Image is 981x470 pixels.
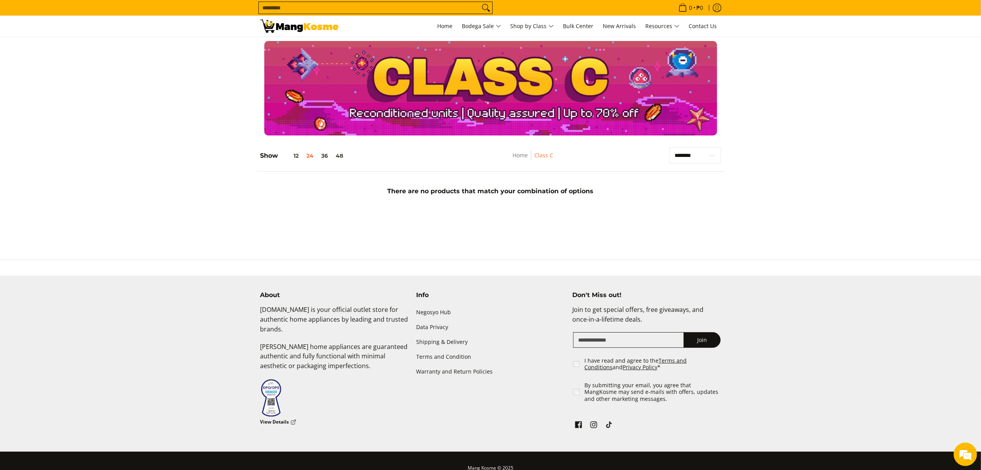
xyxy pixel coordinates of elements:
img: Class C Home &amp; Business Appliances: Up to 70% Off l Mang Kosme [260,20,338,33]
span: ₱0 [696,5,705,11]
a: Data Privacy [417,320,565,335]
label: By submitting your email, you agree that MangKosme may send e-mails with offers, updates and othe... [584,382,721,402]
nav: Main Menu [346,16,721,37]
p: [DOMAIN_NAME] is your official outlet store for authentic home appliances by leading and trusted ... [260,305,409,342]
a: New Arrivals [599,16,640,37]
button: 48 [332,153,347,159]
p: [PERSON_NAME] home appliances are guaranteed authentic and fully functional with minimal aestheti... [260,342,409,379]
a: Terms and Conditions [584,357,687,371]
a: Shop by Class [507,16,558,37]
p: Join to get special offers, free giveaways, and once-in-a-lifetime deals. [572,305,721,332]
button: 12 [278,153,303,159]
span: Resources [646,21,680,31]
a: View Details [260,417,296,427]
a: Bodega Sale [458,16,505,37]
span: Shop by Class [511,21,554,31]
span: New Arrivals [603,22,636,30]
span: Home [438,22,453,30]
img: Data Privacy Seal [260,379,282,417]
h5: Show [260,152,347,160]
button: 24 [303,153,318,159]
span: Contact Us [689,22,717,30]
span: Bodega Sale [462,21,501,31]
h4: Info [417,291,565,299]
a: Warranty and Return Policies [417,365,565,379]
a: See Mang Kosme on Instagram [588,419,599,433]
a: Class C [534,151,553,159]
span: • [676,4,706,12]
label: I have read and agree to the and * [584,357,721,371]
a: Privacy Policy [623,363,657,371]
a: Home [513,151,528,159]
h4: Don't Miss out! [572,291,721,299]
button: Search [480,2,492,14]
a: See Mang Kosme on TikTok [604,419,614,433]
span: 0 [688,5,694,11]
a: Bulk Center [559,16,598,37]
a: Negosyo Hub [417,305,565,320]
span: Bulk Center [563,22,594,30]
a: See Mang Kosme on Facebook [573,419,584,433]
a: Home [434,16,457,37]
nav: Breadcrumbs [466,151,600,168]
a: Contact Us [685,16,721,37]
a: Resources [642,16,684,37]
a: Shipping & Delivery [417,335,565,349]
a: Terms and Condition [417,350,565,365]
h4: About [260,291,409,299]
h5: There are no products that match your combination of options [256,187,725,195]
button: 36 [318,153,332,159]
button: Join [684,332,721,348]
